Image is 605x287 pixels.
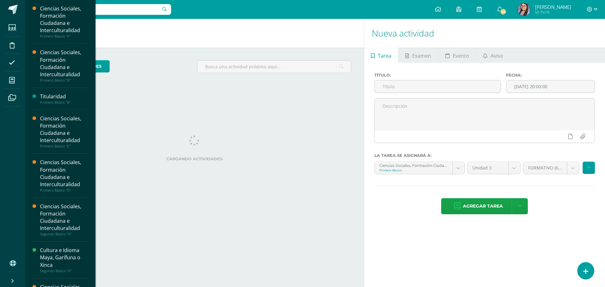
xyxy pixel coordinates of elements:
[438,48,476,63] a: Evento
[40,203,88,236] a: Ciencias Sociales, Formación Ciudadana e InterculturalidadSegundo Básico "A"
[453,48,469,63] span: Evento
[40,115,88,144] div: Ciencias Sociales, Formación Ciudadana e Interculturalidad
[468,162,520,174] a: Unidad 3
[374,73,501,77] label: Título:
[472,162,504,174] span: Unidad 3
[40,203,88,232] div: Ciencias Sociales, Formación Ciudadana e Interculturalidad
[379,162,448,168] div: Ciencias Sociales, Formación Ciudadana e Interculturalidad 'A'
[40,34,88,38] div: Primero Básico "A"
[40,49,88,78] div: Ciencias Sociales, Formación Ciudadana e Interculturalidad
[399,48,438,63] a: Examen
[476,48,510,63] a: Aviso
[40,93,88,105] a: TitularidadPrimero Básico "B"
[40,159,88,188] div: Ciencias Sociales, Formación Ciudadana e Interculturalidad
[40,100,88,105] div: Primero Básico "B"
[506,73,595,77] label: Fecha:
[40,115,88,148] a: Ciencias Sociales, Formación Ciudadana e InterculturalidadPrimero Básico "C"
[40,232,88,236] div: Segundo Básico "A"
[40,247,88,273] a: Cultura e Idioma Maya, Garífuna o XincaSegundo Básico "A"
[29,4,171,15] input: Busca un usuario...
[33,19,356,48] h1: Actividades
[40,188,88,192] div: Primero Básico "D"
[518,3,530,16] img: 3701f0f65ae97d53f8a63a338b37df93.png
[379,168,448,172] div: Primero Básico
[364,48,398,63] a: Tarea
[491,48,503,63] span: Aviso
[535,9,571,15] span: Mi Perfil
[528,162,562,174] span: FORMATIVO (60.0%)
[535,4,571,10] span: [PERSON_NAME]
[40,93,88,100] div: Titularidad
[375,162,464,174] a: Ciencias Sociales, Formación Ciudadana e Interculturalidad 'A'Primero Básico
[40,144,88,148] div: Primero Básico "C"
[40,247,88,268] div: Cultura e Idioma Maya, Garífuna o Xinca
[197,60,351,73] input: Busca una actividad próxima aquí...
[38,157,351,161] label: Cargando actividades
[40,78,88,83] div: Primero Básico "B"
[378,48,391,63] span: Tarea
[412,48,431,63] span: Examen
[40,5,88,34] div: Ciencias Sociales, Formación Ciudadana e Interculturalidad
[523,162,579,174] a: FORMATIVO (60.0%)
[372,19,597,48] h1: Nueva actividad
[374,153,595,158] label: La tarea se asignará a:
[506,80,595,93] input: Fecha de entrega
[40,159,88,192] a: Ciencias Sociales, Formación Ciudadana e InterculturalidadPrimero Básico "D"
[375,80,501,93] input: Título
[500,8,507,15] span: 22
[40,49,88,82] a: Ciencias Sociales, Formación Ciudadana e InterculturalidadPrimero Básico "B"
[463,198,503,214] span: Agregar tarea
[40,5,88,38] a: Ciencias Sociales, Formación Ciudadana e InterculturalidadPrimero Básico "A"
[40,269,88,273] div: Segundo Básico "A"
